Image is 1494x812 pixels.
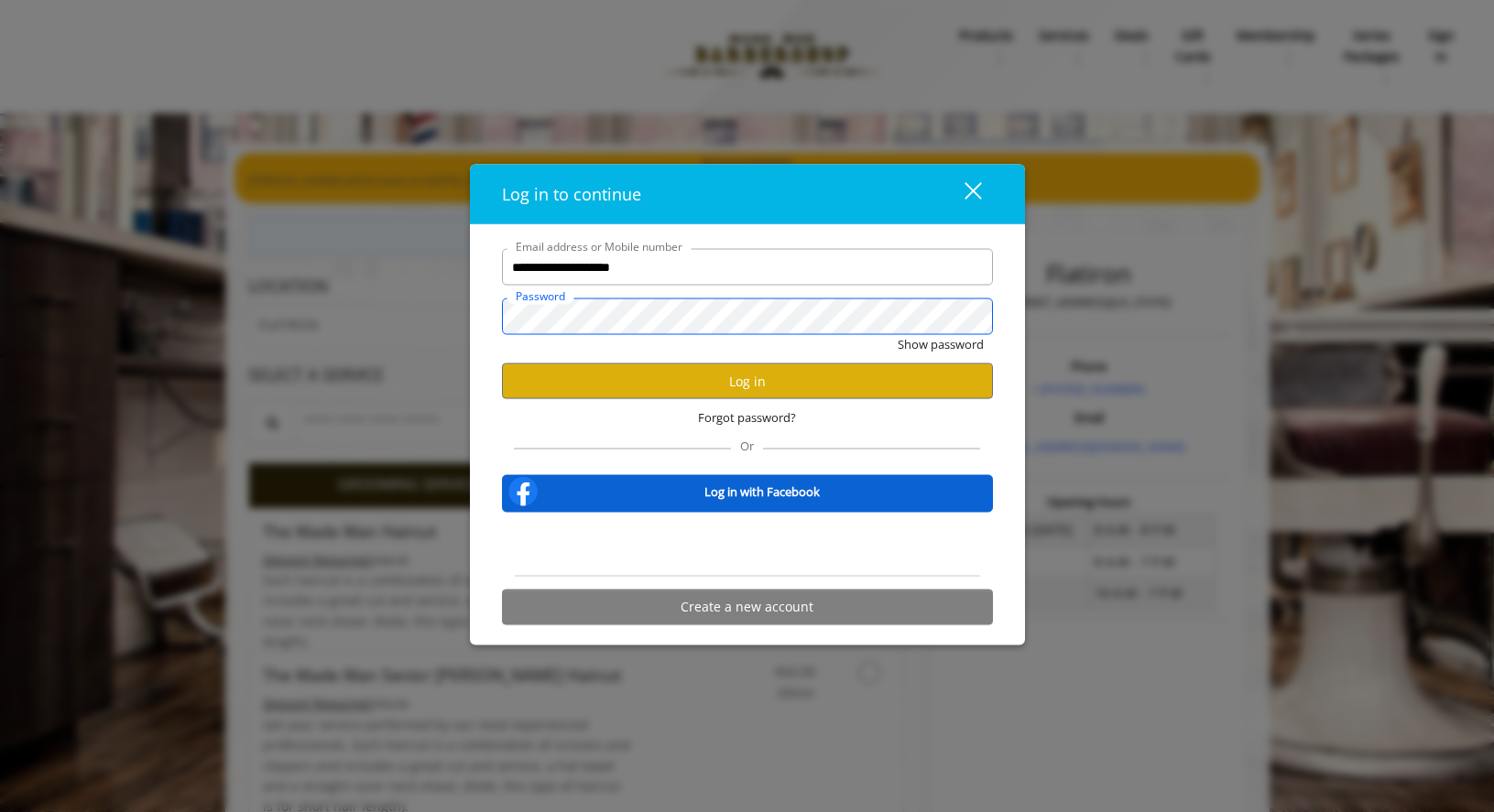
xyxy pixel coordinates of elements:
label: Email address or Mobile number [507,238,692,255]
img: facebook-logo [505,472,541,509]
b: Log in with Facebook [704,482,820,501]
button: Create a new account [502,589,993,624]
input: Password [502,298,993,335]
label: Password [507,287,574,305]
button: close dialog [931,176,993,213]
input: Email address or Mobile number [502,249,993,286]
span: Log in to continue [502,183,641,205]
iframe: Sign in with Google Button [654,524,840,564]
button: Log in [502,363,993,399]
div: close dialog [943,180,980,208]
button: Show password [898,335,984,354]
span: Or [731,437,763,453]
span: Forgot password? [698,408,796,428]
